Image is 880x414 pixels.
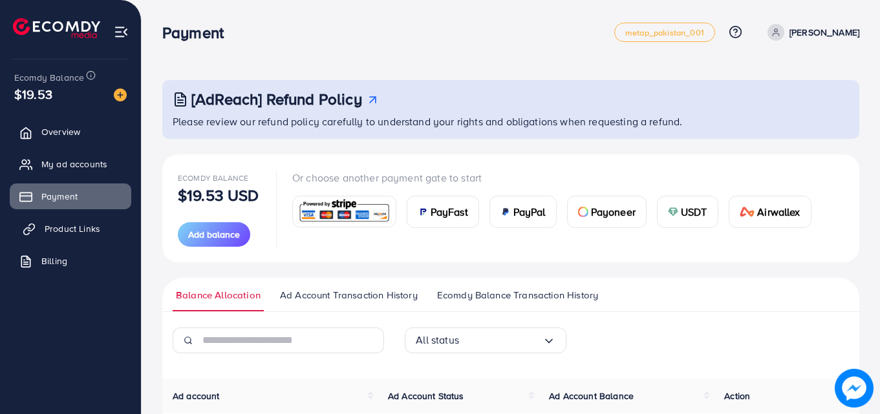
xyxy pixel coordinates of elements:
span: Airwallex [757,204,800,220]
div: Search for option [405,327,566,353]
img: card [740,207,755,217]
span: Ecomdy Balance Transaction History [437,288,598,302]
span: Overview [41,125,80,138]
span: Balance Allocation [176,288,261,302]
h3: [AdReach] Refund Policy [191,90,362,109]
img: card [297,198,392,225]
img: card [418,207,428,217]
span: Ad account [173,389,220,402]
span: Ad Account Status [388,389,464,402]
img: card [668,207,678,217]
span: Payment [41,190,78,203]
span: Payoneer [591,204,636,220]
span: PayPal [513,204,546,220]
span: Add balance [188,228,240,241]
a: card [292,196,396,227]
img: image [835,369,874,408]
span: All status [416,330,459,350]
img: menu [114,25,129,39]
span: Billing [41,254,67,267]
a: Overview [10,119,131,145]
button: Add balance [178,222,250,247]
a: Billing [10,248,131,274]
span: Ecomdy Balance [14,71,84,84]
img: card [578,207,588,217]
a: My ad accounts [10,151,131,177]
span: Action [724,389,750,402]
a: cardPayPal [489,196,557,228]
p: $19.53 USD [178,187,259,203]
img: card [500,207,511,217]
a: Product Links [10,216,131,242]
p: [PERSON_NAME] [789,25,859,40]
h3: Payment [162,23,234,42]
span: Ad Account Balance [549,389,634,402]
span: PayFast [431,204,468,220]
span: USDT [681,204,707,220]
span: My ad accounts [41,158,107,171]
img: image [114,88,127,101]
a: cardUSDT [657,196,718,228]
p: Please review our refund policy carefully to understand your rights and obligations when requesti... [173,114,852,129]
a: Payment [10,183,131,209]
a: cardAirwallex [729,196,811,228]
span: Ecomdy Balance [178,172,248,183]
a: metap_pakistan_001 [614,23,715,42]
span: Product Links [45,222,100,235]
span: metap_pakistan_001 [625,28,704,37]
a: cardPayFast [407,196,479,228]
p: Or choose another payment gate to start [292,170,822,185]
img: logo [13,18,100,38]
a: [PERSON_NAME] [762,24,859,41]
input: Search for option [459,330,542,350]
a: cardPayoneer [567,196,647,228]
span: Ad Account Transaction History [280,288,418,302]
span: $19.53 [14,85,52,103]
